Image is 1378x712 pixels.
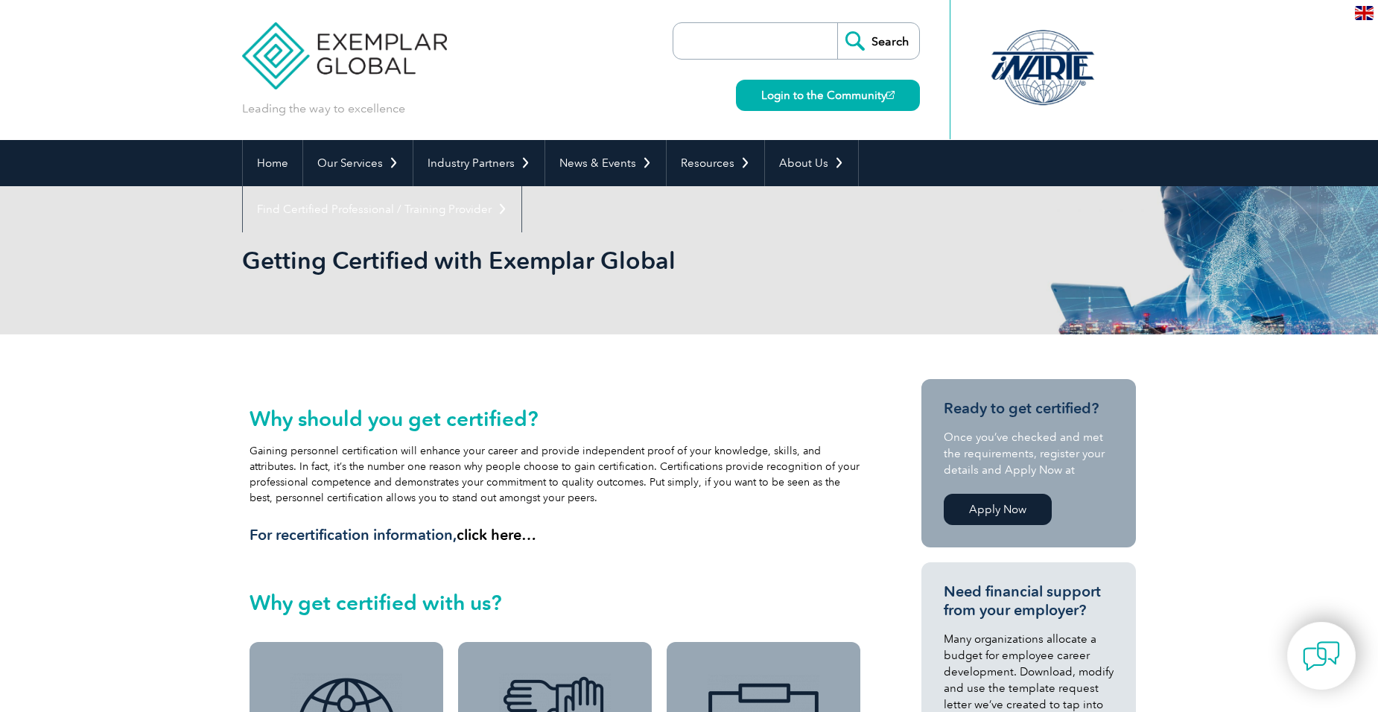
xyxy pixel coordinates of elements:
[944,494,1052,525] a: Apply Now
[1355,6,1374,20] img: en
[243,140,302,186] a: Home
[243,186,521,232] a: Find Certified Professional / Training Provider
[303,140,413,186] a: Our Services
[667,140,764,186] a: Resources
[242,246,814,275] h1: Getting Certified with Exemplar Global
[944,582,1114,620] h3: Need financial support from your employer?
[886,91,895,99] img: open_square.png
[413,140,544,186] a: Industry Partners
[944,399,1114,418] h3: Ready to get certified?
[457,526,536,544] a: click here…
[736,80,920,111] a: Login to the Community
[250,591,860,614] h2: Why get certified with us?
[250,407,860,544] div: Gaining personnel certification will enhance your career and provide independent proof of your kn...
[545,140,666,186] a: News & Events
[944,429,1114,478] p: Once you’ve checked and met the requirements, register your details and Apply Now at
[242,101,405,117] p: Leading the way to excellence
[837,23,919,59] input: Search
[250,526,860,544] h3: For recertification information,
[1303,638,1340,675] img: contact-chat.png
[765,140,858,186] a: About Us
[250,407,860,430] h2: Why should you get certified?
